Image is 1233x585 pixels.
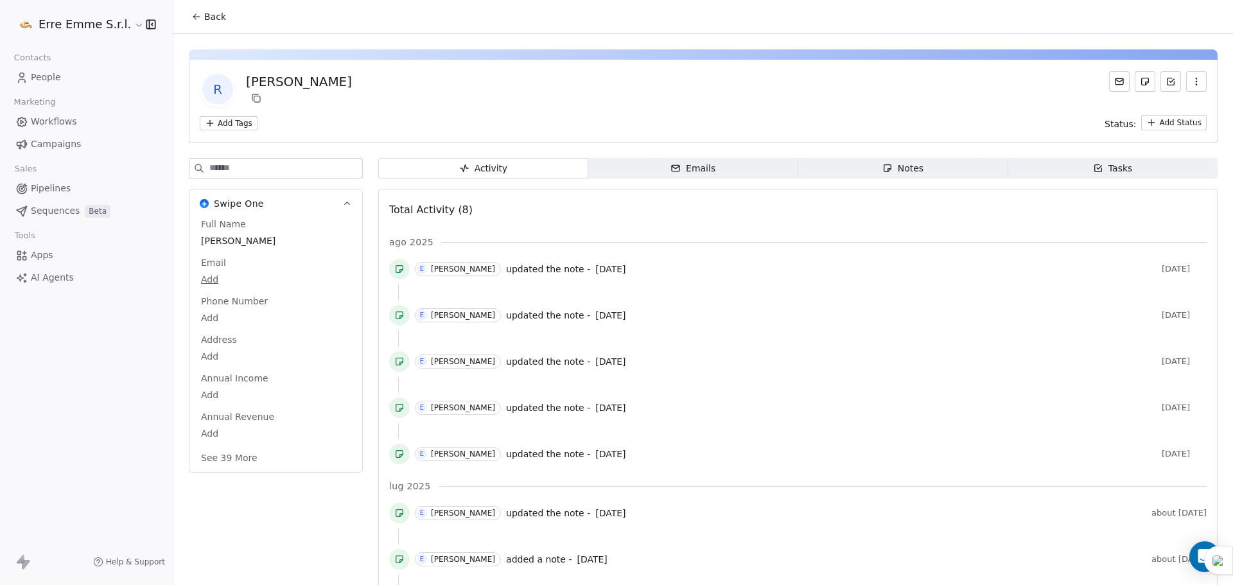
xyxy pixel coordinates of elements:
[431,450,495,458] div: [PERSON_NAME]
[198,372,271,385] span: Annual Income
[10,245,162,266] a: Apps
[9,159,42,179] span: Sales
[201,427,351,440] span: Add
[184,5,234,28] button: Back
[201,350,351,363] span: Add
[1189,541,1220,572] div: Open Intercom Messenger
[200,116,258,130] button: Add Tags
[198,256,229,269] span: Email
[198,218,249,231] span: Full Name
[506,507,590,520] span: updated the note -
[1141,115,1207,130] button: Add Status
[201,389,351,401] span: Add
[420,310,424,320] div: E
[431,403,495,412] div: [PERSON_NAME]
[1162,356,1207,367] span: [DATE]
[31,115,77,128] span: Workflows
[595,449,625,459] span: [DATE]
[193,446,265,469] button: See 39 More
[1151,508,1207,518] span: about [DATE]
[420,403,424,413] div: E
[31,271,74,284] span: AI Agents
[420,554,424,564] div: E
[1162,403,1207,413] span: [DATE]
[595,400,625,415] a: [DATE]
[506,309,590,322] span: updated the note -
[8,48,57,67] span: Contacts
[595,403,625,413] span: [DATE]
[10,134,162,155] a: Campaigns
[595,508,625,518] span: [DATE]
[201,311,351,324] span: Add
[506,448,590,460] span: updated the note -
[1162,310,1207,320] span: [DATE]
[31,249,53,262] span: Apps
[246,73,352,91] div: [PERSON_NAME]
[1093,162,1133,175] div: Tasks
[202,74,233,105] span: R
[595,264,625,274] span: [DATE]
[431,555,495,564] div: [PERSON_NAME]
[10,178,162,199] a: Pipelines
[431,357,495,366] div: [PERSON_NAME]
[198,410,277,423] span: Annual Revenue
[506,553,572,566] span: added a note -
[506,355,590,368] span: updated the note -
[8,92,61,112] span: Marketing
[595,505,625,521] a: [DATE]
[10,67,162,88] a: People
[198,333,240,346] span: Address
[31,137,81,151] span: Campaigns
[10,111,162,132] a: Workflows
[93,557,165,567] a: Help & Support
[431,311,495,320] div: [PERSON_NAME]
[431,265,495,274] div: [PERSON_NAME]
[420,356,424,367] div: E
[1151,554,1207,564] span: about [DATE]
[670,162,715,175] div: Emails
[1105,118,1136,130] span: Status:
[189,189,362,218] button: Swipe OneSwipe One
[1162,449,1207,459] span: [DATE]
[10,200,162,222] a: SequencesBeta
[31,182,71,195] span: Pipelines
[18,17,33,32] img: Logo%20Erre%20Emme%20PP%20trasparente.png
[595,310,625,320] span: [DATE]
[1162,264,1207,274] span: [DATE]
[595,356,625,367] span: [DATE]
[198,295,270,308] span: Phone Number
[595,308,625,323] a: [DATE]
[31,71,61,84] span: People
[106,557,165,567] span: Help & Support
[420,449,424,459] div: E
[201,273,351,286] span: Add
[204,10,226,23] span: Back
[577,554,607,564] span: [DATE]
[595,446,625,462] a: [DATE]
[214,197,264,210] span: Swipe One
[389,480,431,493] span: lug 2025
[882,162,923,175] div: Notes
[420,264,424,274] div: E
[10,267,162,288] a: AI Agents
[9,226,40,245] span: Tools
[201,234,351,247] span: [PERSON_NAME]
[506,263,590,275] span: updated the note -
[420,508,424,518] div: E
[200,199,209,208] img: Swipe One
[189,218,362,472] div: Swipe OneSwipe One
[577,552,607,567] a: [DATE]
[389,204,473,216] span: Total Activity (8)
[39,16,131,33] span: Erre Emme S.r.l.
[31,204,80,218] span: Sequences
[595,261,625,277] a: [DATE]
[506,401,590,414] span: updated the note -
[15,13,137,35] button: Erre Emme S.r.l.
[431,509,495,518] div: [PERSON_NAME]
[389,236,433,249] span: ago 2025
[85,205,110,218] span: Beta
[595,354,625,369] a: [DATE]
